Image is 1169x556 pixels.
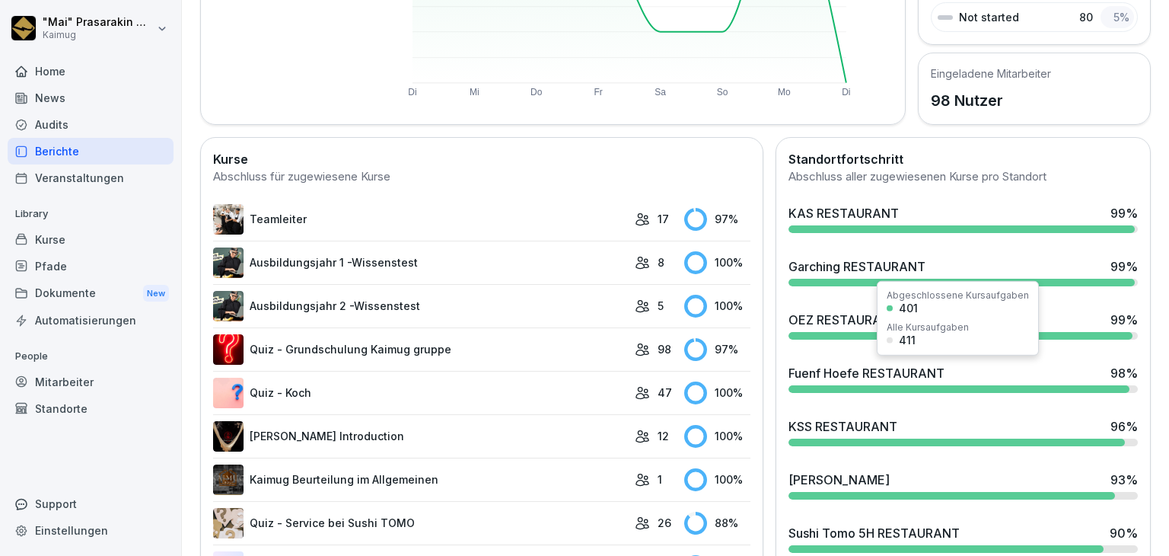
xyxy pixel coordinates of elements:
[782,198,1144,239] a: KAS RESTAURANT99%
[530,87,543,97] text: Do
[213,508,627,538] a: Quiz - Service bei Sushi TOMO
[684,208,750,231] div: 97 %
[8,138,174,165] a: Berichte
[8,280,174,308] div: Dokumente
[684,382,750,404] div: 100 %
[213,291,244,321] img: kdhala7dy4uwpjq3l09r8r31.png
[213,204,244,235] img: pytyph5pk76tu4q1kwztnixg.png
[143,285,169,302] div: New
[788,311,899,329] div: OEZ RESTAURANT
[1110,364,1138,382] div: 98 %
[213,378,627,408] a: Quiz - Koch
[788,257,925,276] div: Garching RESTAURANT
[8,253,174,280] a: Pfade
[684,425,750,448] div: 100 %
[1110,257,1138,276] div: 99 %
[658,211,669,227] p: 17
[213,291,627,321] a: Ausbildungsjahr 2 -Wissenstest
[717,87,728,97] text: So
[684,338,750,361] div: 97 %
[8,344,174,369] p: People
[788,524,960,542] div: Sushi Tomo 5H RESTAURANT
[788,417,897,436] div: KSS RESTAURANT
[782,251,1144,292] a: Garching RESTAURANT99%
[782,305,1144,346] a: OEZ RESTAURANT99%
[408,87,416,97] text: Di
[658,341,671,357] p: 98
[1101,6,1134,28] div: 5 %
[931,89,1051,112] p: 98 Nutzer
[1110,471,1138,489] div: 93 %
[782,411,1144,452] a: KSS RESTAURANT96%
[213,421,244,452] img: ejcw8pgrsnj3kwnpxq2wy9us.png
[8,165,174,191] a: Veranstaltungen
[8,517,174,544] a: Einstellungen
[470,87,479,97] text: Mi
[658,385,672,401] p: 47
[8,490,174,517] div: Support
[782,465,1144,506] a: [PERSON_NAME]93%
[213,248,627,278] a: Ausbildungsjahr 1 -Wissenstest
[684,512,750,535] div: 88 %
[887,323,969,332] div: Alle Kursaufgaben
[8,58,174,85] a: Home
[8,111,174,138] a: Audits
[959,9,1019,25] p: Not started
[43,16,154,29] p: "Mai" Prasarakin Natechnanok
[779,87,792,97] text: Mo
[8,307,174,334] div: Automatisierungen
[1079,9,1093,25] p: 80
[843,87,851,97] text: Di
[788,150,1138,168] h2: Standortfortschritt
[1110,417,1138,436] div: 96 %
[658,428,669,444] p: 12
[684,251,750,274] div: 100 %
[1110,311,1138,329] div: 99 %
[788,471,890,489] div: [PERSON_NAME]
[213,378,244,408] img: t7brl8l3g3sjoed8o8dm9hn8.png
[782,358,1144,399] a: Fuenf Hoefe RESTAURANT98%
[658,471,662,487] p: 1
[43,30,154,40] p: Kaimug
[887,291,1029,300] div: Abgeschlossene Kursaufgaben
[788,204,899,222] div: KAS RESTAURANT
[658,254,664,270] p: 8
[658,298,664,314] p: 5
[213,150,750,168] h2: Kurse
[8,85,174,111] a: News
[658,515,671,531] p: 26
[8,280,174,308] a: DokumenteNew
[213,334,244,365] img: ima4gw5kbha2jc8jl1pti4b9.png
[899,303,918,314] div: 401
[213,168,750,186] div: Abschluss für zugewiesene Kurse
[684,468,750,491] div: 100 %
[213,465,244,495] img: vu7fopty42ny43mjush7cma0.png
[213,334,627,365] a: Quiz - Grundschulung Kaimug gruppe
[655,87,667,97] text: Sa
[788,168,1138,186] div: Abschluss aller zugewiesenen Kurse pro Standort
[931,66,1051,81] h5: Eingeladene Mitarbeiter
[8,226,174,253] a: Kurse
[213,508,244,538] img: pak566alvbcplycpy5gzgq7j.png
[213,421,627,452] a: [PERSON_NAME] Introduction
[213,465,627,495] a: Kaimug Beurteilung im Allgemeinen
[8,369,174,395] a: Mitarbeiter
[684,295,750,318] div: 100 %
[1110,524,1138,542] div: 90 %
[594,87,603,97] text: Fr
[8,202,174,226] p: Library
[8,395,174,422] a: Standorte
[1110,204,1138,222] div: 99 %
[899,335,916,346] div: 411
[213,204,627,235] a: Teamleiter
